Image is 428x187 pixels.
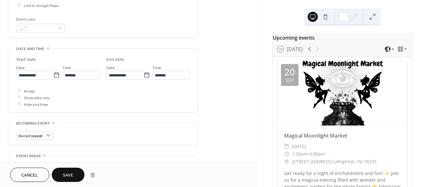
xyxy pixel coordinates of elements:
button: Cancel [10,168,49,182]
span: Link to Google Maps [24,2,59,9]
div: ​ [284,150,289,158]
div: Start date [16,56,36,63]
span: Time [62,64,71,71]
div: Upcoming events [273,34,412,42]
span: [STREET_ADDRESS] Lehighton, PA 18235 [292,158,377,165]
div: Event color [16,16,64,23]
div: Magical Moonlight Market [278,132,407,139]
div: 20 [284,67,295,77]
span: Show date only [24,94,50,101]
span: - [308,150,309,158]
span: Event image [16,153,41,159]
span: Time [152,64,161,71]
span: Do not repeat [19,132,43,139]
span: Date [16,64,25,71]
span: 9:00pm [309,150,325,158]
span: Date and time [16,46,44,52]
span: Date [106,64,115,71]
span: 1:00pm [292,150,308,158]
span: Recurring event [16,120,50,127]
div: End date [106,56,124,63]
button: Save [52,168,84,182]
div: ​ [284,158,289,165]
div: ​ [284,143,289,150]
span: All day [24,88,35,94]
span: Save [63,172,73,179]
span: [DATE] [292,143,306,150]
div: Sep [286,78,294,83]
span: Cancel [21,172,38,179]
span: Hide end time [24,101,48,108]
